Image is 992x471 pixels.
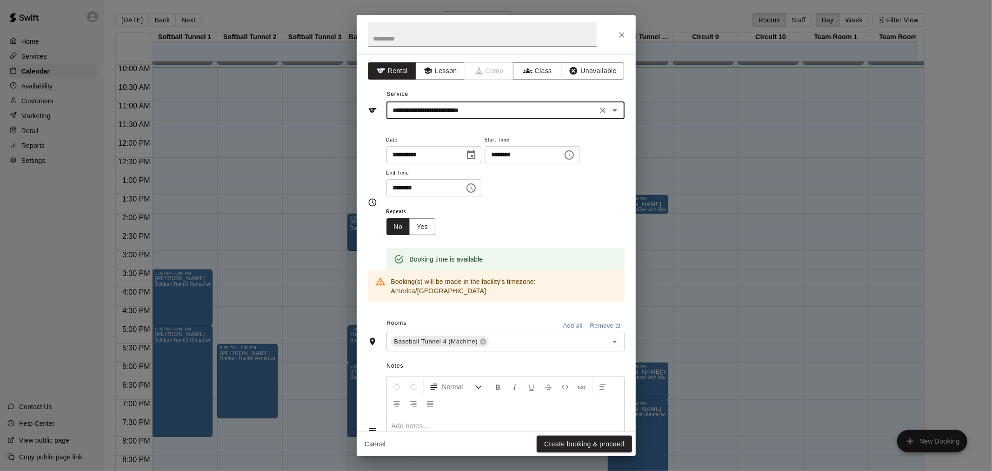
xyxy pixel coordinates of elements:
[389,378,405,395] button: Undo
[386,91,408,97] span: Service
[406,378,421,395] button: Redo
[524,378,539,395] button: Format Underline
[540,378,556,395] button: Format Strikethrough
[422,395,438,412] button: Justify Align
[410,251,483,268] div: Booking time is available
[360,436,390,453] button: Cancel
[507,378,523,395] button: Format Italics
[391,336,489,347] div: Baseball Tunnel 4 (Machine)
[574,378,590,395] button: Insert Link
[595,378,611,395] button: Left Align
[368,337,377,346] svg: Rooms
[513,62,562,80] button: Class
[562,62,624,80] button: Unavailable
[596,104,609,117] button: Clear
[406,395,421,412] button: Right Align
[537,436,632,453] button: Create booking & proceed
[386,206,443,218] span: Repeats
[386,218,410,235] button: No
[386,134,481,147] span: Date
[613,27,630,43] button: Close
[557,378,573,395] button: Insert Code
[416,62,465,80] button: Lesson
[485,134,579,147] span: Start Time
[391,337,482,346] span: Baseball Tunnel 4 (Machine)
[462,179,480,197] button: Choose time, selected time is 4:00 PM
[442,382,475,391] span: Normal
[490,378,506,395] button: Format Bold
[386,218,436,235] div: outlined button group
[608,335,621,348] button: Open
[608,104,621,117] button: Open
[386,359,624,374] span: Notes
[368,426,377,435] svg: Notes
[409,218,435,235] button: Yes
[426,378,486,395] button: Formatting Options
[386,167,481,180] span: End Time
[391,273,617,299] div: Booking(s) will be made in the facility's timezone: America/[GEOGRAPHIC_DATA]
[560,146,579,164] button: Choose time, selected time is 3:00 PM
[386,320,406,326] span: Rooms
[368,106,377,115] svg: Service
[588,319,625,333] button: Remove all
[389,395,405,412] button: Center Align
[465,62,514,80] span: Camps can only be created in the Services page
[368,198,377,207] svg: Timing
[558,319,588,333] button: Add all
[368,62,417,80] button: Rental
[462,146,480,164] button: Choose date, selected date is Oct 9, 2025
